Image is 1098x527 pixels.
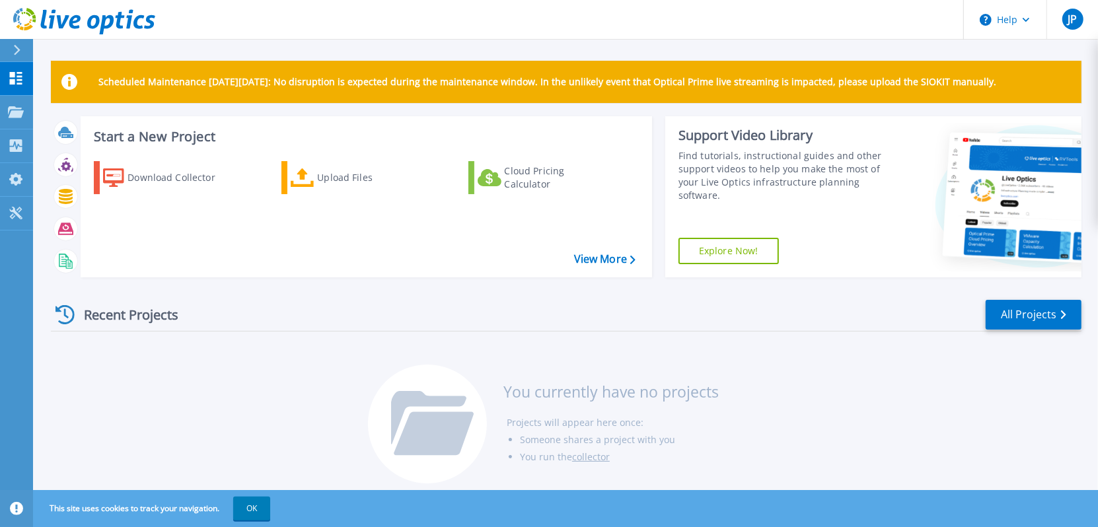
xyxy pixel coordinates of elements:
[520,448,719,466] li: You run the
[678,149,889,202] div: Find tutorials, instructional guides and other support videos to help you make the most of your L...
[317,164,423,191] div: Upload Files
[98,77,996,87] p: Scheduled Maintenance [DATE][DATE]: No disruption is expected during the maintenance window. In t...
[678,238,779,264] a: Explore Now!
[233,497,270,520] button: OK
[94,161,241,194] a: Download Collector
[520,431,719,448] li: Someone shares a project with you
[503,384,719,399] h3: You currently have no projects
[574,253,636,265] a: View More
[572,450,610,463] a: collector
[36,497,270,520] span: This site uses cookies to track your navigation.
[507,414,719,431] li: Projects will appear here once:
[51,299,196,331] div: Recent Projects
[94,129,635,144] h3: Start a New Project
[468,161,616,194] a: Cloud Pricing Calculator
[281,161,429,194] a: Upload Files
[678,127,889,144] div: Support Video Library
[505,164,610,191] div: Cloud Pricing Calculator
[986,300,1081,330] a: All Projects
[128,164,233,191] div: Download Collector
[1068,14,1077,24] span: JP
